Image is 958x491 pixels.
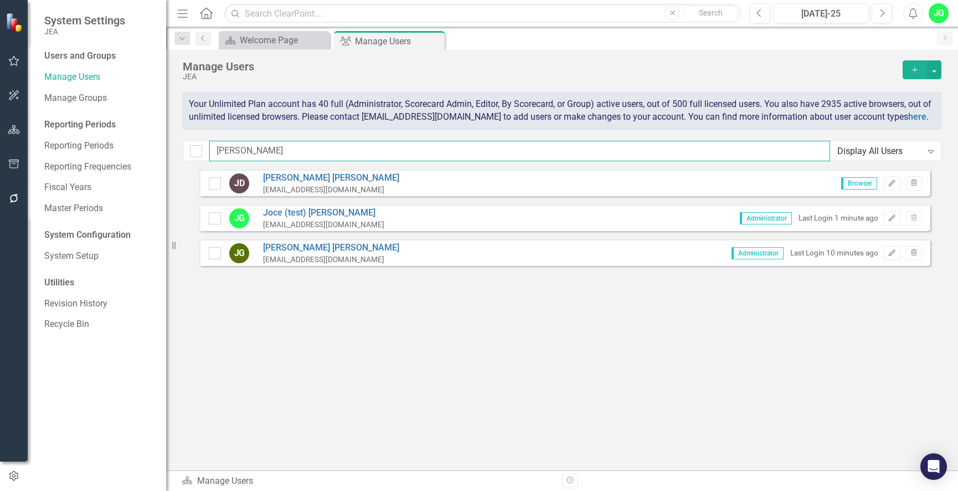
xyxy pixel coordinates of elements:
[229,173,249,193] div: JD
[263,219,384,230] div: [EMAIL_ADDRESS][DOMAIN_NAME]
[355,34,442,48] div: Manage Users
[44,14,125,27] span: System Settings
[799,213,878,223] div: Last Login 1 minute ago
[699,8,723,17] span: Search
[44,140,155,152] a: Reporting Periods
[6,13,25,32] img: ClearPoint Strategy
[732,247,784,259] span: Administrator
[44,250,155,263] a: System Setup
[44,50,155,63] div: Users and Groups
[908,111,926,122] a: here
[222,33,327,47] a: Welcome Page
[837,145,922,157] div: Display All Users
[229,243,249,263] div: JG
[263,185,399,195] div: [EMAIL_ADDRESS][DOMAIN_NAME]
[263,172,399,185] a: [PERSON_NAME] [PERSON_NAME]
[44,181,155,194] a: Fiscal Years
[920,453,947,480] div: Open Intercom Messenger
[263,254,399,265] div: [EMAIL_ADDRESS][DOMAIN_NAME]
[229,208,249,228] div: JG
[44,229,155,242] div: System Configuration
[777,7,865,21] div: [DATE]-25
[841,177,877,190] span: Browser
[263,207,384,219] a: Joce (test) [PERSON_NAME]
[209,141,830,161] input: Filter Users...
[263,242,399,254] a: [PERSON_NAME] [PERSON_NAME]
[44,71,155,84] a: Manage Users
[683,6,738,21] button: Search
[740,212,792,224] span: Administrator
[44,27,125,36] small: JEA
[790,248,878,258] div: Last Login 10 minutes ago
[44,277,155,289] div: Utilities
[44,119,155,131] div: Reporting Periods
[240,33,327,47] div: Welcome Page
[44,202,155,215] a: Master Periods
[183,60,897,73] div: Manage Users
[44,92,155,105] a: Manage Groups
[44,298,155,310] a: Revision History
[182,475,554,488] div: Manage Users
[224,4,741,23] input: Search ClearPoint...
[929,3,949,23] button: JG
[189,99,931,122] span: Your Unlimited Plan account has 40 full (Administrator, Scorecard Admin, Editor, By Scorecard, or...
[183,73,897,81] div: JEA
[44,318,155,331] a: Recycle Bin
[773,3,869,23] button: [DATE]-25
[44,161,155,173] a: Reporting Frequencies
